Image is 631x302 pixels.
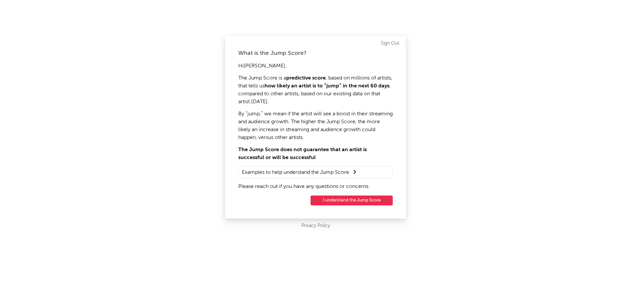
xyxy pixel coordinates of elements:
a: Sign Out [381,39,399,47]
p: The Jump Score is a , based on millions of artists, that tells us , compared to other artists, ba... [238,74,393,106]
a: Privacy Policy [301,222,330,230]
strong: The Jump Score does not guarantee that an artist is successful or will be successful [238,147,367,160]
p: By “jump,” we mean if the artist will see a boost in their streaming and audience growth. The hig... [238,110,393,142]
p: Please reach out if you have any questions or concerns. [238,183,393,191]
p: Hi [PERSON_NAME] , [238,62,393,70]
button: I understand the Jump Score [311,196,393,205]
div: What is the Jump Score? [238,49,393,57]
strong: predictive score [286,76,326,81]
strong: how likely an artist is to “jump” in the next 60 days [265,83,389,89]
summary: Examples to help understand the Jump Score [242,168,389,176]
